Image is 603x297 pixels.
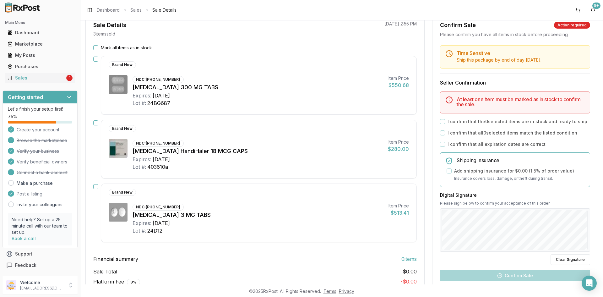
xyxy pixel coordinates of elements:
[400,278,417,285] span: - $0.00
[448,130,577,136] label: I confirm that all 0 selected items match the listed condition
[133,163,146,171] div: Lot #:
[20,279,64,286] p: Welcome
[440,31,590,38] div: Please confirm you have all items in stock before proceeding
[5,20,75,25] h2: Main Menu
[401,255,417,263] span: 0 item s
[457,51,585,56] h5: Time Sensitive
[133,76,184,83] div: NDC: [PHONE_NUMBER]
[3,260,78,271] button: Feedback
[153,219,170,227] div: [DATE]
[6,280,16,290] img: User avatar
[109,139,128,158] img: Spiriva HandiHaler 18 MCG CAPS
[93,21,126,30] div: Sale Details
[12,236,36,241] a: Book a call
[3,62,78,72] button: Purchases
[133,92,151,99] div: Expires:
[8,63,73,70] div: Purchases
[3,39,78,49] button: Marketplace
[551,254,590,265] button: Clear Signature
[133,83,383,92] div: [MEDICAL_DATA] 300 MG TABS
[592,3,600,9] div: 9+
[5,27,75,38] a: Dashboard
[17,180,53,186] a: Make a purchase
[8,41,73,47] div: Marketplace
[323,289,336,294] a: Terms
[5,50,75,61] a: My Posts
[127,279,140,286] div: 9 %
[5,72,75,84] a: Sales1
[388,145,409,153] div: $280.00
[153,92,170,99] div: [DATE]
[388,203,409,209] div: Item Price
[12,217,68,235] p: Need help? Set up a 25 minute call with our team to set up.
[440,192,590,198] h3: Digital Signature
[133,99,146,107] div: Lot #:
[109,203,128,222] img: Trulance 3 MG TABS
[5,61,75,72] a: Purchases
[403,268,417,275] span: $0.00
[133,204,184,211] div: NDC: [PHONE_NUMBER]
[8,75,65,81] div: Sales
[440,79,590,86] h3: Seller Confirmation
[133,156,151,163] div: Expires:
[457,57,541,63] span: Ship this package by end of day [DATE] .
[582,276,597,291] div: Open Intercom Messenger
[133,219,151,227] div: Expires:
[66,75,73,81] div: 1
[97,7,120,13] a: Dashboard
[457,97,585,107] h5: At least one item must be marked as in stock to confirm the sale.
[17,159,67,165] span: Verify beneficial owners
[3,73,78,83] button: Sales1
[17,191,42,197] span: Post a listing
[133,140,184,147] div: NDC: [PHONE_NUMBER]
[109,75,128,94] img: Invokana 300 MG TABS
[93,255,138,263] span: Financial summary
[17,137,67,144] span: Browse the marketplace
[93,31,115,37] p: 3 item s sold
[588,5,598,15] button: 9+
[133,147,383,156] div: [MEDICAL_DATA] HandiHaler 18 MCG CAPS
[8,113,17,120] span: 75 %
[554,22,590,29] div: Action required
[20,286,64,291] p: [EMAIL_ADDRESS][DOMAIN_NAME]
[130,7,142,13] a: Sales
[15,262,36,268] span: Feedback
[17,169,68,176] span: Connect a bank account
[339,289,354,294] a: Privacy
[3,248,78,260] button: Support
[3,3,43,13] img: RxPost Logo
[8,30,73,36] div: Dashboard
[109,61,136,68] div: Brand New
[457,158,585,163] h5: Shipping Insurance
[3,28,78,38] button: Dashboard
[133,211,383,219] div: [MEDICAL_DATA] 3 MG TABS
[101,45,152,51] label: Mark all items as in stock
[147,163,168,171] div: 403610a
[153,156,170,163] div: [DATE]
[8,52,73,58] div: My Posts
[454,168,574,174] label: Add shipping insurance for $0.00 ( 1.5 % of order value)
[93,268,117,275] span: Sale Total
[109,125,136,132] div: Brand New
[152,7,177,13] span: Sale Details
[93,278,140,286] span: Platform Fee
[109,189,136,196] div: Brand New
[454,175,585,182] p: Insurance covers loss, damage, or theft during transit.
[133,227,146,234] div: Lot #:
[440,21,476,30] div: Confirm Sale
[5,38,75,50] a: Marketplace
[384,21,417,27] p: [DATE] 2:55 PM
[17,148,59,154] span: Verify your business
[388,81,409,89] div: $550.68
[388,209,409,217] div: $513.41
[3,50,78,60] button: My Posts
[448,118,587,125] label: I confirm that the 0 selected items are in stock and ready to ship
[388,75,409,81] div: Item Price
[17,201,62,208] a: Invite your colleagues
[147,99,170,107] div: 24BG687
[448,141,546,147] label: I confirm that all expiration dates are correct
[17,127,59,133] span: Create your account
[97,7,177,13] nav: breadcrumb
[440,201,590,206] p: Please sign below to confirm your acceptance of this order
[388,139,409,145] div: Item Price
